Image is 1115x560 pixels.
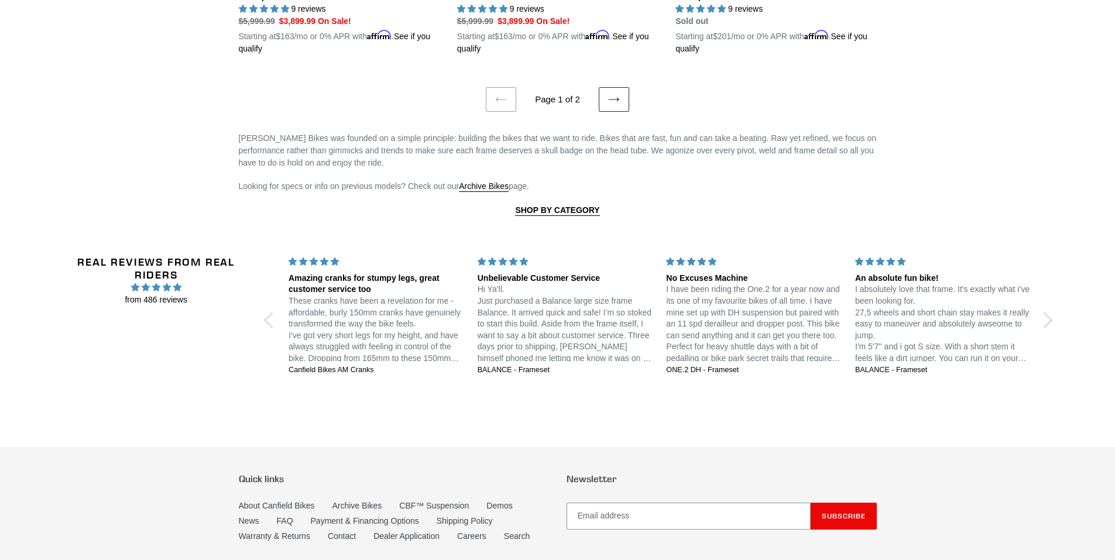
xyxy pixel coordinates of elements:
div: An absolute fun bike! [855,273,1030,284]
a: About Canfield Bikes [239,501,315,510]
a: FAQ [277,516,293,525]
strong: SHOP BY CATEGORY [515,205,599,215]
a: Demos [486,501,512,510]
div: Unbelievable Customer Service [478,273,653,284]
p: Quick links [239,473,549,485]
a: CBF™ Suspension [399,501,469,510]
button: Subscribe [811,503,877,530]
a: Warranty & Returns [239,531,310,541]
p: I have been riding the One.2 for a year now and its one of my favourite bikes of all time. I have... [666,284,841,364]
span: from 486 reviews [56,294,256,306]
a: Archive Bikes [459,181,509,192]
a: Dealer Application [373,531,440,541]
a: Search [504,531,530,541]
span: Subscribe [822,511,866,520]
p: Hi Ya’ll. Just purchased a Balance large size frame Balance. It arrived quick and safe! I’m so st... [478,284,653,364]
div: No Excuses Machine [666,273,841,284]
p: Newsletter [567,473,877,485]
li: Page 1 of 2 [519,93,596,106]
div: Amazing cranks for stumpy legs, great customer service too [289,273,464,296]
div: 5 stars [855,256,1030,268]
a: BALANCE - Frameset [855,365,1030,376]
a: SHOP BY CATEGORY [515,205,599,216]
a: Contact [328,531,356,541]
p: These cranks have been a revelation for me - affordable, burly 150mm cranks have genuinely transf... [289,296,464,365]
h2: Real Reviews from Real Riders [56,256,256,281]
p: I absolutely love that frame. It's exactly what i've been looking for. 27,5 wheels and short chai... [855,284,1030,364]
a: ONE.2 DH - Frameset [666,365,841,376]
a: News [239,516,259,525]
div: 5 stars [478,256,653,268]
span: 4.96 stars [56,281,256,294]
input: Email address [567,503,811,530]
a: Shipping Policy [437,516,493,525]
a: Canfield Bikes AM Cranks [289,365,464,376]
div: 5 stars [666,256,841,268]
span: Looking for specs or info on previous models? Check out our page. [239,181,530,192]
a: Payment & Financing Options [311,516,419,525]
div: 5 stars [289,256,464,268]
a: Archive Bikes [332,501,382,510]
a: BALANCE - Frameset [478,365,653,376]
a: Careers [457,531,486,541]
p: [PERSON_NAME] Bikes was founded on a simple principle: building the bikes that we want to ride. B... [239,132,877,169]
